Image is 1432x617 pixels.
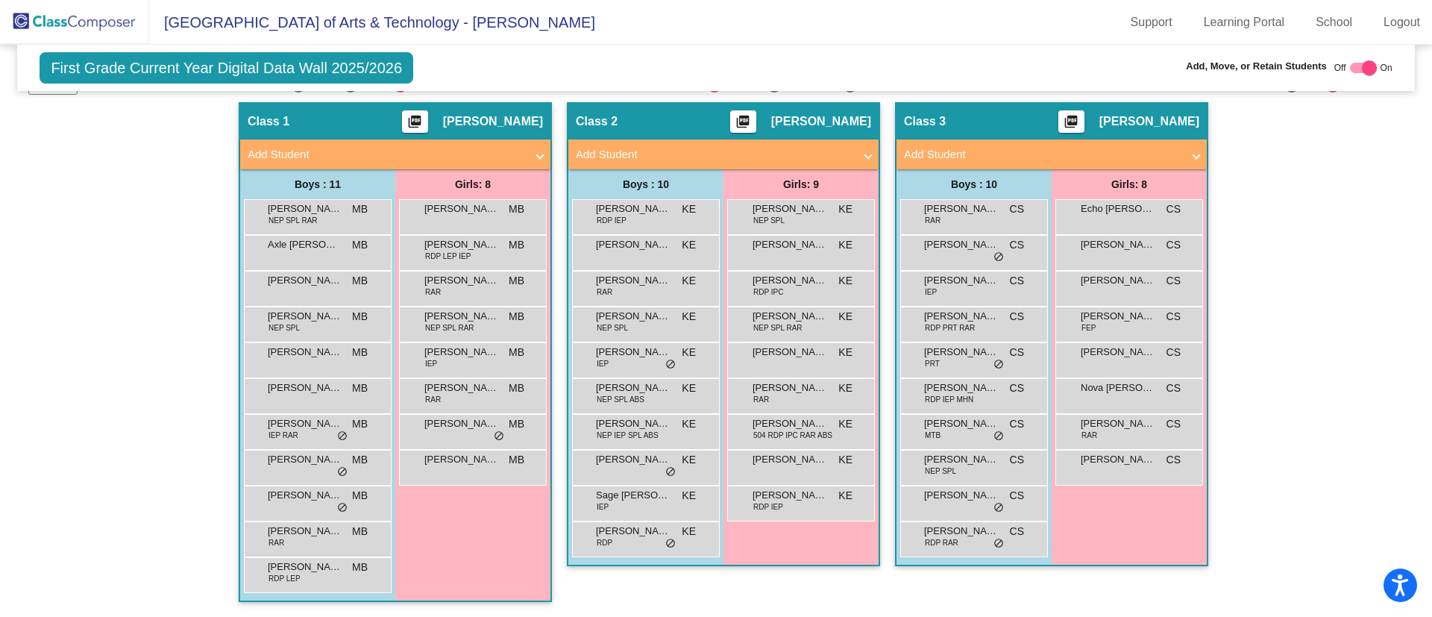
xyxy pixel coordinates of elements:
span: KE [838,201,852,217]
span: KE [682,237,696,253]
span: Class 2 [576,114,618,129]
span: [PERSON_NAME] [PERSON_NAME] [596,309,671,324]
span: [PERSON_NAME] [924,380,999,395]
span: MB [352,416,368,432]
span: do_not_disturb_alt [993,538,1004,550]
span: do_not_disturb_alt [993,359,1004,371]
span: RAR [597,286,612,298]
a: Learning Portal [1192,10,1297,34]
span: [PERSON_NAME] [268,380,342,395]
span: [PERSON_NAME] [424,201,499,216]
span: KE [682,273,696,289]
span: [PERSON_NAME] [424,380,499,395]
span: MTB [925,430,940,441]
span: [PERSON_NAME] [1081,416,1155,431]
a: Logout [1372,10,1432,34]
span: RAR [268,537,284,548]
span: [PERSON_NAME] [424,273,499,288]
span: do_not_disturb_alt [993,430,1004,442]
span: MB [352,273,368,289]
span: [PERSON_NAME] [596,524,671,539]
span: CS [1166,416,1181,432]
button: Print Students Details [402,110,428,133]
span: NEP SPL [753,215,785,226]
span: MB [352,345,368,360]
span: [PERSON_NAME] [596,237,671,252]
span: IEP [597,501,609,513]
span: CS [1010,309,1024,325]
span: CS [1010,416,1024,432]
span: do_not_disturb_alt [337,502,348,514]
span: CS [1166,345,1181,360]
span: RAR [925,215,940,226]
span: Class 1 [248,114,289,129]
span: [PERSON_NAME] [924,524,999,539]
span: CS [1010,380,1024,396]
span: CS [1010,237,1024,253]
span: RDP IPC [753,286,783,298]
span: MB [352,201,368,217]
span: [PERSON_NAME] [924,345,999,360]
div: Boys : 10 [568,169,723,199]
span: NEP SPL RAR [268,215,318,226]
span: [PERSON_NAME] [924,488,999,503]
span: RAR [753,394,769,405]
span: MB [352,452,368,468]
span: RDP PRT RAR [925,322,975,333]
span: RAR [1081,430,1097,441]
span: [PERSON_NAME] [753,488,827,503]
span: [PERSON_NAME] [268,273,342,288]
span: KE [682,345,696,360]
div: Girls: 8 [1052,169,1207,199]
span: 504 RDP IPC RAR ABS [753,430,832,441]
span: [PERSON_NAME] [753,345,827,360]
a: Support [1119,10,1184,34]
span: Echo [PERSON_NAME] [1081,201,1155,216]
span: KE [682,201,696,217]
span: PRT [925,358,940,369]
div: Girls: 9 [723,169,879,199]
span: [PERSON_NAME] [1081,273,1155,288]
span: MB [509,416,524,432]
mat-icon: picture_as_pdf [406,114,424,135]
span: [PERSON_NAME] [424,345,499,360]
span: [PERSON_NAME] [1081,345,1155,360]
span: [PERSON_NAME] [268,345,342,360]
span: Class 3 [904,114,946,129]
mat-icon: picture_as_pdf [1062,114,1080,135]
span: CS [1166,380,1181,396]
span: Sage [PERSON_NAME] [596,488,671,503]
span: MB [509,273,524,289]
span: do_not_disturb_alt [494,430,504,442]
span: RDP LEP [268,573,301,584]
span: [PERSON_NAME] [753,201,827,216]
span: Axle [PERSON_NAME] [268,237,342,252]
span: IEP RAR [268,430,298,441]
span: [PERSON_NAME] [424,416,499,431]
span: [PERSON_NAME] [424,452,499,467]
span: NEP SPL RAR [425,322,474,333]
span: MB [352,524,368,539]
span: KE [838,237,852,253]
span: IEP [597,358,609,369]
span: do_not_disturb_alt [665,466,676,478]
span: do_not_disturb_alt [337,430,348,442]
span: [PERSON_NAME] [924,201,999,216]
mat-icon: picture_as_pdf [734,114,752,135]
span: CS [1166,201,1181,217]
span: MB [509,201,524,217]
span: [PERSON_NAME] [PERSON_NAME] [268,488,342,503]
span: do_not_disturb_alt [665,538,676,550]
span: RAR [425,394,441,405]
span: MB [352,380,368,396]
span: [PERSON_NAME] [753,273,827,288]
span: do_not_disturb_alt [993,251,1004,263]
span: RDP LEP IEP [425,251,471,262]
span: [PERSON_NAME] [443,114,543,129]
span: [PERSON_NAME] [268,452,342,467]
span: [PERSON_NAME] [424,237,499,252]
span: do_not_disturb_alt [337,466,348,478]
mat-expansion-panel-header: Add Student [240,140,550,169]
span: NEP SPL [268,322,300,333]
span: KE [682,309,696,325]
